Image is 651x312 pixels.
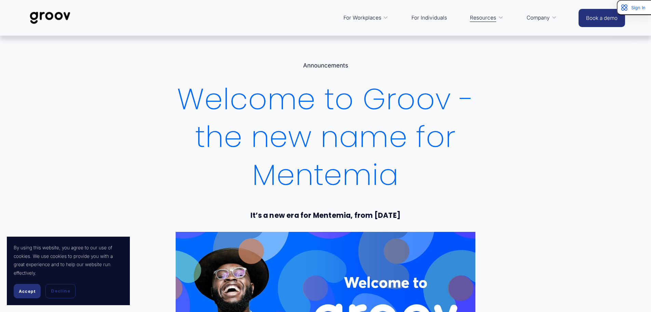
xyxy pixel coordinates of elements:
a: Announcements [303,62,348,69]
strong: It’s a new era for Mentemia, from [DATE] [250,211,401,220]
h1: Welcome to Groov - the new name for Mentemia [176,80,475,194]
span: For Workplaces [343,13,381,23]
p: By using this website, you agree to our use of cookies. We use cookies to provide you with a grea... [14,244,123,277]
a: For Individuals [408,10,450,26]
a: Book a demo [579,9,625,27]
span: Resources [470,13,496,23]
span: Accept [19,289,36,294]
span: Decline [51,288,70,294]
a: folder dropdown [523,10,560,26]
button: Decline [45,284,76,298]
img: Groov | Workplace Science Platform | Unlock Performance | Drive Results [26,7,74,29]
a: folder dropdown [466,10,507,26]
button: Accept [14,284,41,298]
a: folder dropdown [340,10,392,26]
section: Cookie banner [7,237,130,305]
span: Company [527,13,550,23]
